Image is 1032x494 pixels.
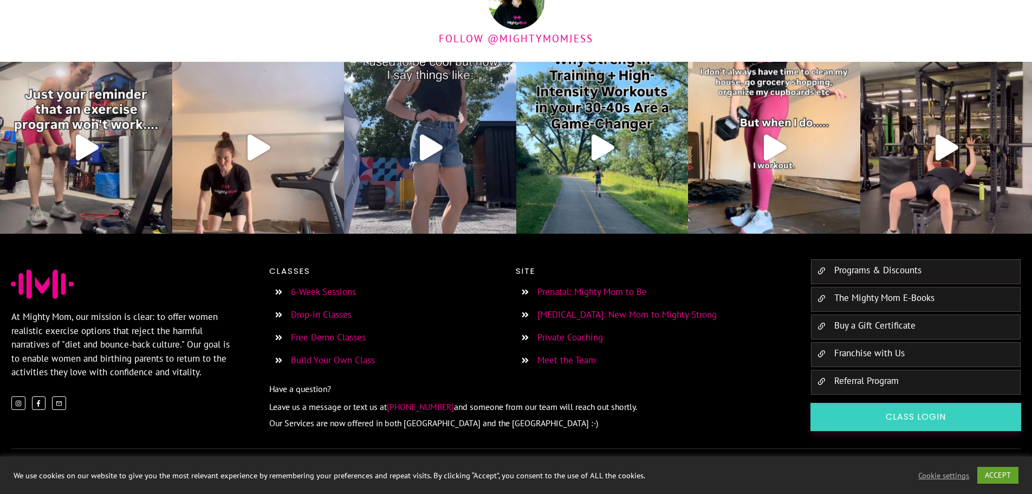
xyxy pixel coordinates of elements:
[344,62,516,234] a: Play
[537,286,647,298] a: Prenatal: Mighty Mom to Be
[834,319,916,331] a: Buy a Gift Certificate
[516,62,689,234] img: Let's do a list shall we?!!? 1. Muscle Loss Reversal (Sarcopenia Prevention) After 30, we natural...
[291,309,352,320] a: Drop-in Classes
[834,292,934,304] a: The Mighty Mom E-Books
[269,264,506,278] p: Classes
[291,286,356,298] a: 6-Week Sessions
[834,347,905,359] a: Franchise with Us
[516,62,689,234] a: Play
[688,62,860,234] img: True Story All that stuff will be there when I'm done. #priorities
[810,403,1021,431] a: Class Login
[834,375,899,387] a: Referral Program
[344,62,516,234] img: Hoping on this trend because......... Well I hear myself talk and I even need to call myself out....
[11,310,230,380] p: At Mighty Mom, our mission is clear: to offer women realistic exercise options that reject the ha...
[248,134,270,161] svg: Play
[977,467,1018,484] a: ACCEPT
[834,264,921,276] a: Programs & Discounts
[11,270,74,299] img: Favicon Jessica Sennet Mighty Mom Prenatal Postpartum Mom & Baby Fitness Programs Toronto Ontario...
[764,134,787,161] svg: Play
[420,134,443,161] svg: Play
[516,264,789,278] p: Site
[439,32,593,45] a: Follow @mightymomjess
[537,331,603,343] a: Private Coaching
[76,134,99,161] svg: Play
[918,471,969,480] a: Cookie settings
[537,354,596,366] a: Meet the Team
[387,401,454,412] span: [PHONE_NUMBER]
[291,354,375,366] a: Build Your Own Class
[269,401,387,412] span: Leave us a message or text us at
[14,471,717,480] div: We use cookies on our website to give you the most relevant experience by remembering your prefer...
[172,62,345,234] img: 3 things I wish more women knew before starting a business (so you don’t learn the hard way): ⁣ 1...
[688,62,860,234] a: Play
[172,62,345,234] a: Play
[824,411,1008,423] span: Class Login
[454,401,637,412] span: and someone from our team will reach out shortly.
[387,400,454,413] a: [PHONE_NUMBER]
[592,134,614,161] svg: Play
[537,309,717,320] a: [MEDICAL_DATA]: New Mom to Mighty Strong
[936,134,958,161] svg: Play
[269,418,598,428] span: Our Services are now offered in both [GEOGRAPHIC_DATA] and the [GEOGRAPHIC_DATA] :-)
[291,331,366,343] a: Free Demo Classes
[269,383,331,394] span: Have a question?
